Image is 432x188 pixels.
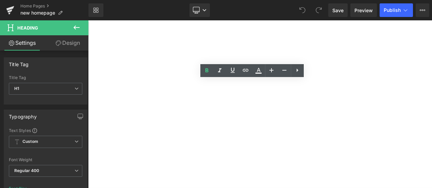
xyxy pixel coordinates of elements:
div: Title Tag [9,58,29,67]
b: Custom [22,139,38,145]
a: New Library [88,3,103,17]
button: Publish [380,3,413,17]
a: Preview [350,3,377,17]
button: Redo [312,3,326,17]
div: Typography [9,110,37,119]
span: Preview [354,7,373,14]
div: Text Styles [9,128,82,133]
div: Title Tag [9,75,82,80]
button: Undo [296,3,309,17]
span: Heading [17,25,38,31]
a: Design [46,35,90,51]
b: H1 [14,86,19,91]
button: More [416,3,429,17]
a: Home Pages [20,3,88,9]
span: Save [332,7,344,14]
span: Publish [384,7,401,13]
span: new homepage [20,10,55,16]
b: Regular 400 [14,168,39,173]
div: Font Weight [9,157,82,162]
